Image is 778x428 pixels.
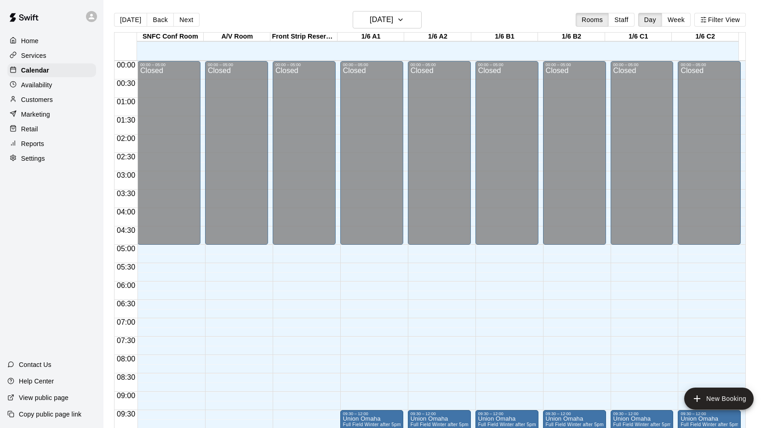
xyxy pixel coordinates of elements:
button: add [684,388,754,410]
div: 00:00 – 05:00: Closed [273,61,336,245]
span: 03:30 [114,190,137,197]
span: Full Field Winter after 5pm or weekends SNFC or [GEOGRAPHIC_DATA] [478,422,638,427]
button: [DATE] [114,13,147,27]
p: Reports [21,139,44,148]
span: 06:30 [114,300,137,308]
div: 00:00 – 05:00 [275,62,333,67]
span: 08:00 [114,355,137,363]
div: 00:00 – 05:00: Closed [137,61,200,245]
div: 1/6 A2 [404,33,471,41]
div: 00:00 – 05:00 [478,62,536,67]
p: Contact Us [19,360,51,369]
div: 1/6 C2 [672,33,738,41]
div: 00:00 – 05:00: Closed [611,61,674,245]
span: 03:00 [114,171,137,179]
span: 05:00 [114,245,137,253]
a: Services [7,49,96,62]
button: Week [662,13,691,27]
p: Customers [21,95,53,104]
div: Closed [613,67,671,248]
span: Full Field Winter after 5pm or weekends SNFC or [GEOGRAPHIC_DATA] [343,422,503,427]
div: 09:30 – 12:00 [411,411,468,416]
p: Help Center [19,377,54,386]
div: Closed [208,67,265,248]
div: 00:00 – 05:00 [343,62,400,67]
p: Marketing [21,110,50,119]
div: 09:30 – 12:00 [546,411,603,416]
span: 09:30 [114,410,137,418]
button: [DATE] [353,11,422,28]
span: 01:00 [114,98,137,106]
button: Day [638,13,662,27]
div: Closed [546,67,603,248]
span: Full Field Winter after 5pm or weekends SNFC or [GEOGRAPHIC_DATA] [411,422,570,427]
span: 08:30 [114,373,137,381]
span: 02:30 [114,153,137,161]
div: A/V Room [204,33,270,41]
span: 09:00 [114,392,137,400]
div: Front Strip Reservation [270,33,337,41]
span: 04:30 [114,226,137,234]
a: Retail [7,122,96,136]
div: 00:00 – 05:00: Closed [340,61,403,245]
div: 1/6 A1 [338,33,404,41]
div: 00:00 – 05:00 [208,62,265,67]
div: 1/6 B1 [471,33,538,41]
div: 1/6 B2 [538,33,605,41]
a: Calendar [7,63,96,77]
div: Closed [411,67,468,248]
span: 07:30 [114,337,137,344]
p: View public page [19,393,69,402]
h6: [DATE] [370,13,393,26]
div: Closed [140,67,198,248]
div: 00:00 – 05:00 [613,62,671,67]
span: 06:00 [114,282,137,289]
span: 01:30 [114,116,137,124]
p: Home [21,36,39,45]
a: Home [7,34,96,48]
button: Rooms [576,13,609,27]
div: 09:30 – 12:00 [343,411,400,416]
div: Closed [478,67,536,248]
button: Filter View [694,13,746,27]
button: Back [147,13,174,27]
div: 00:00 – 05:00: Closed [543,61,606,245]
p: Copy public page link [19,410,81,419]
button: Next [173,13,199,27]
div: 00:00 – 05:00: Closed [678,61,741,245]
div: 00:00 – 05:00 [140,62,198,67]
div: 00:00 – 05:00 [546,62,603,67]
span: 04:00 [114,208,137,216]
p: Retail [21,124,38,134]
span: Full Field Winter after 5pm or weekends SNFC or [GEOGRAPHIC_DATA] [546,422,705,427]
div: 09:30 – 12:00 [478,411,536,416]
div: Settings [7,152,96,165]
span: Full Field Winter after 5pm or weekends SNFC or [GEOGRAPHIC_DATA] [613,422,773,427]
div: 00:00 – 05:00: Closed [475,61,538,245]
div: 00:00 – 05:00: Closed [205,61,268,245]
div: Closed [681,67,738,248]
div: 09:30 – 12:00 [613,411,671,416]
a: Customers [7,93,96,107]
div: 00:00 – 05:00 [681,62,738,67]
div: Closed [343,67,400,248]
button: Staff [608,13,635,27]
a: Marketing [7,107,96,121]
p: Availability [21,80,52,90]
div: 1/6 C1 [605,33,672,41]
p: Services [21,51,46,60]
div: Availability [7,78,96,92]
div: 00:00 – 05:00: Closed [408,61,471,245]
div: Closed [275,67,333,248]
a: Reports [7,137,96,151]
span: 00:30 [114,79,137,87]
p: Calendar [21,66,49,75]
span: 00:00 [114,61,137,69]
span: 07:00 [114,318,137,326]
span: 05:30 [114,263,137,271]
